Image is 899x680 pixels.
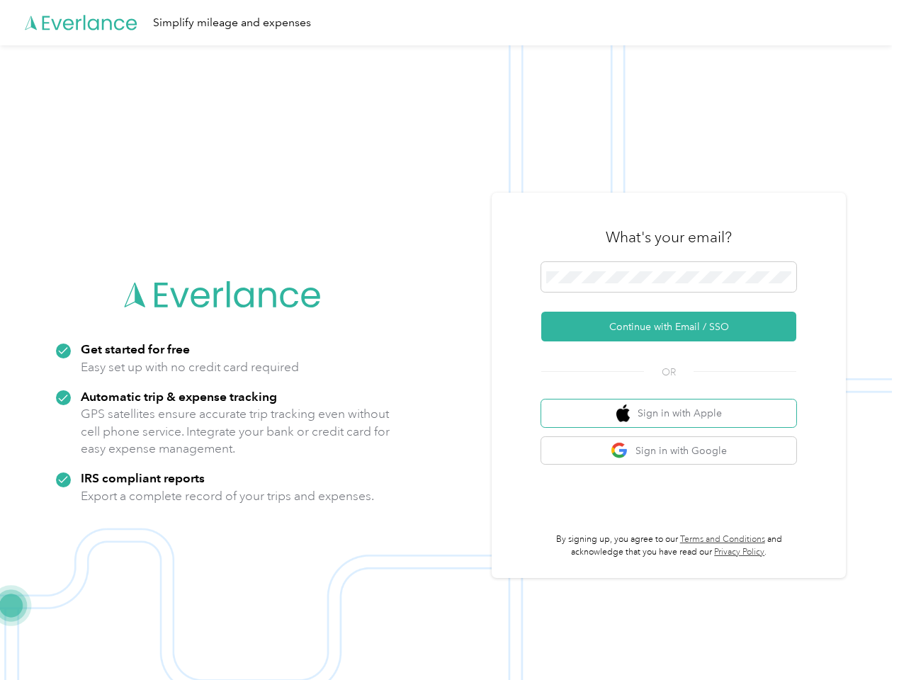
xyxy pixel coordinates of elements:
[81,487,374,505] p: Export a complete record of your trips and expenses.
[81,470,205,485] strong: IRS compliant reports
[611,442,628,460] img: google logo
[644,365,694,380] span: OR
[81,358,299,376] p: Easy set up with no credit card required
[541,312,796,341] button: Continue with Email / SSO
[81,389,277,404] strong: Automatic trip & expense tracking
[680,534,765,545] a: Terms and Conditions
[606,227,732,247] h3: What's your email?
[541,437,796,465] button: google logoSign in with Google
[81,341,190,356] strong: Get started for free
[541,533,796,558] p: By signing up, you agree to our and acknowledge that you have read our .
[153,14,311,32] div: Simplify mileage and expenses
[81,405,390,458] p: GPS satellites ensure accurate trip tracking even without cell phone service. Integrate your bank...
[616,404,631,422] img: apple logo
[714,547,764,557] a: Privacy Policy
[541,399,796,427] button: apple logoSign in with Apple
